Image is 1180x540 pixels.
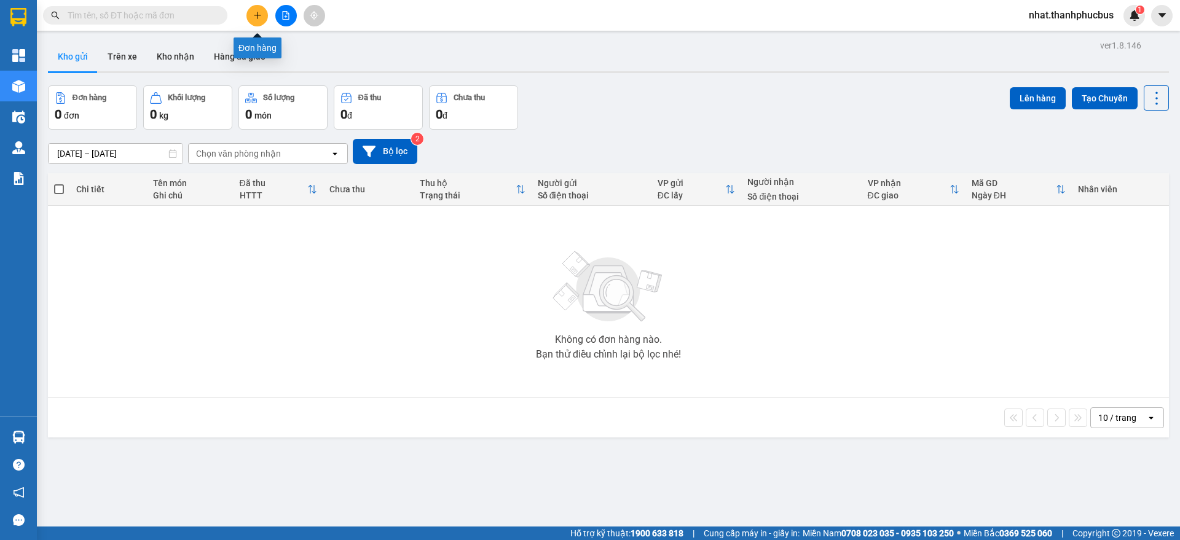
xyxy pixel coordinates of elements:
[12,111,25,123] img: warehouse-icon
[12,431,25,444] img: warehouse-icon
[570,526,683,540] span: Hỗ trợ kỹ thuật:
[1078,184,1163,194] div: Nhân viên
[747,177,855,187] div: Người nhận
[1098,412,1136,424] div: 10 / trang
[73,93,106,102] div: Đơn hàng
[442,111,447,120] span: đ
[868,178,950,188] div: VP nhận
[347,111,352,120] span: đ
[153,190,227,200] div: Ghi chú
[48,85,137,130] button: Đơn hàng0đơn
[868,190,950,200] div: ĐC giao
[972,190,1056,200] div: Ngày ĐH
[147,42,204,71] button: Kho nhận
[1138,6,1142,14] span: 1
[204,42,275,71] button: Hàng đã giao
[555,335,662,345] div: Không có đơn hàng nào.
[240,178,308,188] div: Đã thu
[966,173,1072,206] th: Toggle SortBy
[536,350,681,359] div: Bạn thử điều chỉnh lại bộ lọc nhé!
[12,80,25,93] img: warehouse-icon
[196,147,281,160] div: Chọn văn phòng nhận
[13,514,25,526] span: message
[150,107,157,122] span: 0
[51,11,60,20] span: search
[12,141,25,154] img: warehouse-icon
[1010,87,1066,109] button: Lên hàng
[651,173,742,206] th: Toggle SortBy
[538,178,645,188] div: Người gửi
[340,107,347,122] span: 0
[803,526,954,540] span: Miền Nam
[999,528,1052,538] strong: 0369 525 060
[658,178,726,188] div: VP gửi
[68,9,213,22] input: Tìm tên, số ĐT hoặc mã đơn
[98,42,147,71] button: Trên xe
[547,244,670,330] img: svg+xml;base64,PHN2ZyBjbGFzcz0ibGlzdC1wbHVnX19zdmciIHhtbG5zPSJodHRwOi8vd3d3LnczLm9yZy8yMDAwL3N2Zy...
[972,178,1056,188] div: Mã GD
[429,85,518,130] button: Chưa thu0đ
[358,93,381,102] div: Đã thu
[704,526,800,540] span: Cung cấp máy in - giấy in:
[747,192,855,202] div: Số điện thoại
[275,5,297,26] button: file-add
[246,5,268,26] button: plus
[1151,5,1173,26] button: caret-down
[12,172,25,185] img: solution-icon
[168,93,205,102] div: Khối lượng
[263,93,294,102] div: Số lượng
[13,459,25,471] span: question-circle
[240,190,308,200] div: HTTT
[353,139,417,164] button: Bộ lọc
[330,149,340,158] svg: open
[1129,10,1140,21] img: icon-new-feature
[48,42,98,71] button: Kho gửi
[658,190,726,200] div: ĐC lấy
[964,526,1052,540] span: Miền Bắc
[1019,7,1123,23] span: nhat.thanhphucbus
[76,184,140,194] div: Chi tiết
[253,11,262,20] span: plus
[310,11,318,20] span: aim
[631,528,683,538] strong: 1900 633 818
[329,184,407,194] div: Chưa thu
[159,111,168,120] span: kg
[13,487,25,498] span: notification
[55,107,61,122] span: 0
[1112,529,1120,538] span: copyright
[411,133,423,145] sup: 2
[153,178,227,188] div: Tên món
[12,49,25,62] img: dashboard-icon
[862,173,966,206] th: Toggle SortBy
[841,528,954,538] strong: 0708 023 035 - 0935 103 250
[234,173,324,206] th: Toggle SortBy
[281,11,290,20] span: file-add
[1136,6,1144,14] sup: 1
[238,85,328,130] button: Số lượng0món
[10,8,26,26] img: logo-vxr
[1146,413,1156,423] svg: open
[49,144,183,163] input: Select a date range.
[334,85,423,130] button: Đã thu0đ
[420,178,516,188] div: Thu hộ
[1157,10,1168,21] span: caret-down
[64,111,79,120] span: đơn
[1072,87,1138,109] button: Tạo Chuyến
[143,85,232,130] button: Khối lượng0kg
[538,190,645,200] div: Số điện thoại
[304,5,325,26] button: aim
[1100,39,1141,52] div: ver 1.8.146
[1061,526,1063,540] span: |
[420,190,516,200] div: Trạng thái
[245,107,252,122] span: 0
[436,107,442,122] span: 0
[454,93,485,102] div: Chưa thu
[693,526,694,540] span: |
[254,111,272,120] span: món
[414,173,532,206] th: Toggle SortBy
[957,531,961,536] span: ⚪️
